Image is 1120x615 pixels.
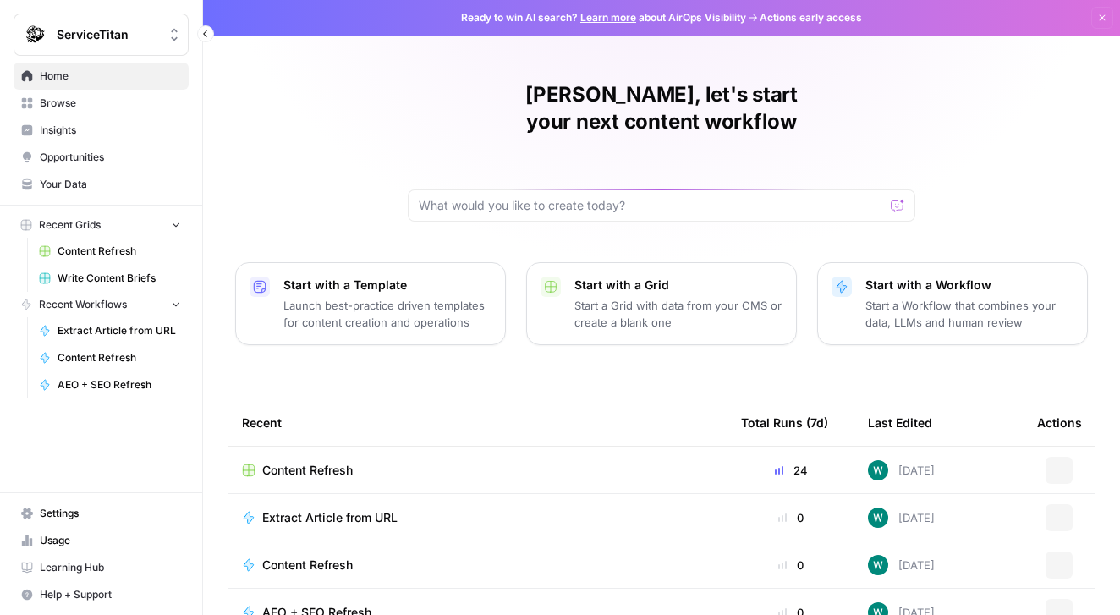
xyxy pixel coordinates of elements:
a: Your Data [14,171,189,198]
a: Content Refresh [31,344,189,371]
span: Extract Article from URL [262,509,398,526]
span: Write Content Briefs [58,271,181,286]
div: [DATE] [868,460,935,480]
span: Content Refresh [262,462,353,479]
div: Total Runs (7d) [741,399,828,446]
button: Start with a WorkflowStart a Workflow that combines your data, LLMs and human review [817,262,1088,345]
div: Last Edited [868,399,932,446]
a: Content Refresh [31,238,189,265]
a: Extract Article from URL [242,509,714,526]
a: Learning Hub [14,554,189,581]
span: Recent Workflows [39,297,127,312]
span: Usage [40,533,181,548]
a: Settings [14,500,189,527]
div: 24 [741,462,841,479]
span: AEO + SEO Refresh [58,377,181,393]
span: Insights [40,123,181,138]
span: Browse [40,96,181,111]
p: Start a Grid with data from your CMS or create a blank one [574,297,782,331]
p: Start with a Workflow [865,277,1073,294]
span: Opportunities [40,150,181,165]
div: 0 [741,509,841,526]
a: Opportunities [14,144,189,171]
div: [DATE] [868,508,935,528]
a: Write Content Briefs [31,265,189,292]
p: Start with a Template [283,277,491,294]
img: vaiar9hhcrg879pubqop5lsxqhgw [868,460,888,480]
p: Start with a Grid [574,277,782,294]
button: Recent Workflows [14,292,189,317]
div: Recent [242,399,714,446]
span: Ready to win AI search? about AirOps Visibility [461,10,746,25]
img: vaiar9hhcrg879pubqop5lsxqhgw [868,508,888,528]
a: Content Refresh [242,557,714,574]
button: Help + Support [14,581,189,608]
a: Content Refresh [242,462,714,479]
a: Browse [14,90,189,117]
span: Content Refresh [58,350,181,365]
div: 0 [741,557,841,574]
span: Home [40,69,181,84]
div: Actions [1037,399,1082,446]
a: Usage [14,527,189,554]
a: Learn more [580,11,636,24]
img: ServiceTitan Logo [19,19,50,50]
span: ServiceTitan [57,26,159,43]
span: Help + Support [40,587,181,602]
button: Recent Grids [14,212,189,238]
span: Content Refresh [262,557,353,574]
button: Start with a GridStart a Grid with data from your CMS or create a blank one [526,262,797,345]
p: Start a Workflow that combines your data, LLMs and human review [865,297,1073,331]
span: Recent Grids [39,217,101,233]
span: Settings [40,506,181,521]
a: Extract Article from URL [31,317,189,344]
p: Launch best-practice driven templates for content creation and operations [283,297,491,331]
div: [DATE] [868,555,935,575]
a: Home [14,63,189,90]
img: vaiar9hhcrg879pubqop5lsxqhgw [868,555,888,575]
span: Actions early access [760,10,862,25]
button: Start with a TemplateLaunch best-practice driven templates for content creation and operations [235,262,506,345]
span: Extract Article from URL [58,323,181,338]
button: Workspace: ServiceTitan [14,14,189,56]
h1: [PERSON_NAME], let's start your next content workflow [408,81,915,135]
input: What would you like to create today? [419,197,884,214]
a: AEO + SEO Refresh [31,371,189,398]
span: Learning Hub [40,560,181,575]
span: Your Data [40,177,181,192]
a: Insights [14,117,189,144]
span: Content Refresh [58,244,181,259]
